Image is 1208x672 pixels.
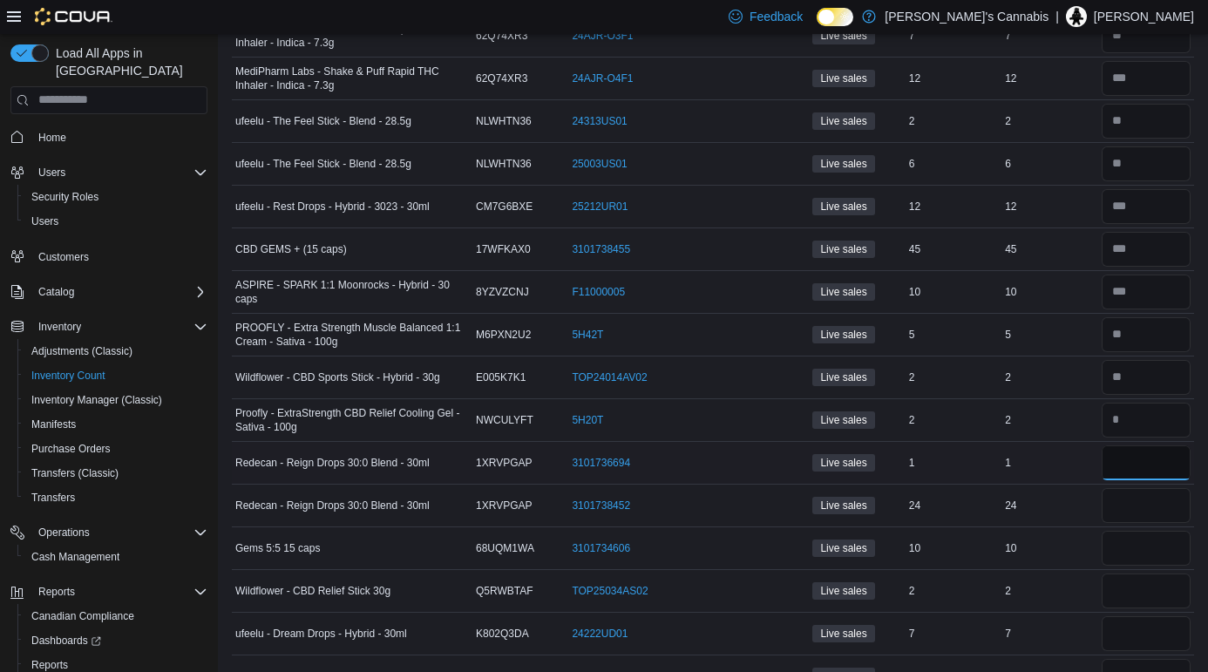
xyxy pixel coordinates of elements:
[820,113,866,129] span: Live sales
[24,365,112,386] a: Inventory Count
[572,627,628,641] a: 24222UD01
[476,157,532,171] span: NLWHTN36
[812,112,874,130] span: Live sales
[906,68,1001,89] div: 12
[17,412,214,437] button: Manifests
[906,495,1001,516] div: 24
[476,114,532,128] span: NLWHTN36
[820,626,866,641] span: Live sales
[812,198,874,215] span: Live sales
[24,463,207,484] span: Transfers (Classic)
[38,166,65,180] span: Users
[1001,538,1097,559] div: 10
[820,284,866,300] span: Live sales
[24,341,139,362] a: Adjustments (Classic)
[906,196,1001,217] div: 12
[38,526,90,540] span: Operations
[572,114,627,128] a: 24313US01
[750,8,803,25] span: Feedback
[476,456,532,470] span: 1XRVPGAP
[31,442,111,456] span: Purchase Orders
[235,321,469,349] span: PROOFLY - Extra Strength Muscle Balanced 1:1 Cream - Sativa - 100g
[17,339,214,363] button: Adjustments (Classic)
[820,370,866,385] span: Live sales
[476,285,529,299] span: 8YZVZCNJ
[24,187,105,207] a: Security Roles
[24,187,207,207] span: Security Roles
[3,125,214,150] button: Home
[31,214,58,228] span: Users
[3,580,214,604] button: Reports
[31,634,101,648] span: Dashboards
[820,199,866,214] span: Live sales
[235,456,430,470] span: Redecan - Reign Drops 30:0 Blend - 30ml
[812,411,874,429] span: Live sales
[235,370,440,384] span: Wildflower - CBD Sports Stick - Hybrid - 30g
[820,28,866,44] span: Live sales
[812,155,874,173] span: Live sales
[31,316,207,337] span: Inventory
[906,324,1001,345] div: 5
[3,244,214,269] button: Customers
[235,242,347,256] span: CBD GEMS + (15 caps)
[38,320,81,334] span: Inventory
[3,280,214,304] button: Catalog
[24,211,207,232] span: Users
[906,239,1001,260] div: 45
[1001,282,1097,302] div: 10
[24,211,65,232] a: Users
[812,625,874,642] span: Live sales
[572,456,630,470] a: 3101736694
[31,550,119,564] span: Cash Management
[24,606,141,627] a: Canadian Compliance
[476,71,527,85] span: 62Q74XR3
[31,491,75,505] span: Transfers
[31,162,207,183] span: Users
[476,413,533,427] span: NWCULYFT
[812,70,874,87] span: Live sales
[812,540,874,557] span: Live sales
[1094,6,1194,27] p: [PERSON_NAME]
[31,581,207,602] span: Reports
[31,162,72,183] button: Users
[572,200,628,214] a: 25212UR01
[812,27,874,44] span: Live sales
[476,200,533,214] span: CM7G6BXE
[1001,367,1097,388] div: 2
[817,8,853,26] input: Dark Mode
[235,584,390,598] span: Wildflower - CBD Relief Stick 30g
[1001,239,1097,260] div: 45
[572,328,603,342] a: 5H42T
[820,156,866,172] span: Live sales
[24,414,83,435] a: Manifests
[820,583,866,599] span: Live sales
[1001,111,1097,132] div: 2
[31,247,96,268] a: Customers
[906,452,1001,473] div: 1
[812,283,874,301] span: Live sales
[31,282,81,302] button: Catalog
[812,454,874,472] span: Live sales
[1001,324,1097,345] div: 5
[906,367,1001,388] div: 2
[820,241,866,257] span: Live sales
[24,438,118,459] a: Purchase Orders
[235,22,469,50] span: MediPharm Labs - Shake & Puff Rapid THC Inhaler - Indica - 7.3g
[24,546,207,567] span: Cash Management
[820,498,866,513] span: Live sales
[24,630,108,651] a: Dashboards
[31,393,162,407] span: Inventory Manager (Classic)
[572,157,627,171] a: 25003US01
[906,282,1001,302] div: 10
[476,328,531,342] span: M6PXN2U2
[17,604,214,628] button: Canadian Compliance
[906,410,1001,431] div: 2
[31,522,207,543] span: Operations
[1055,6,1059,27] p: |
[906,580,1001,601] div: 2
[817,26,818,27] span: Dark Mode
[49,44,207,79] span: Load All Apps in [GEOGRAPHIC_DATA]
[17,545,214,569] button: Cash Management
[24,630,207,651] span: Dashboards
[572,285,625,299] a: F11000005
